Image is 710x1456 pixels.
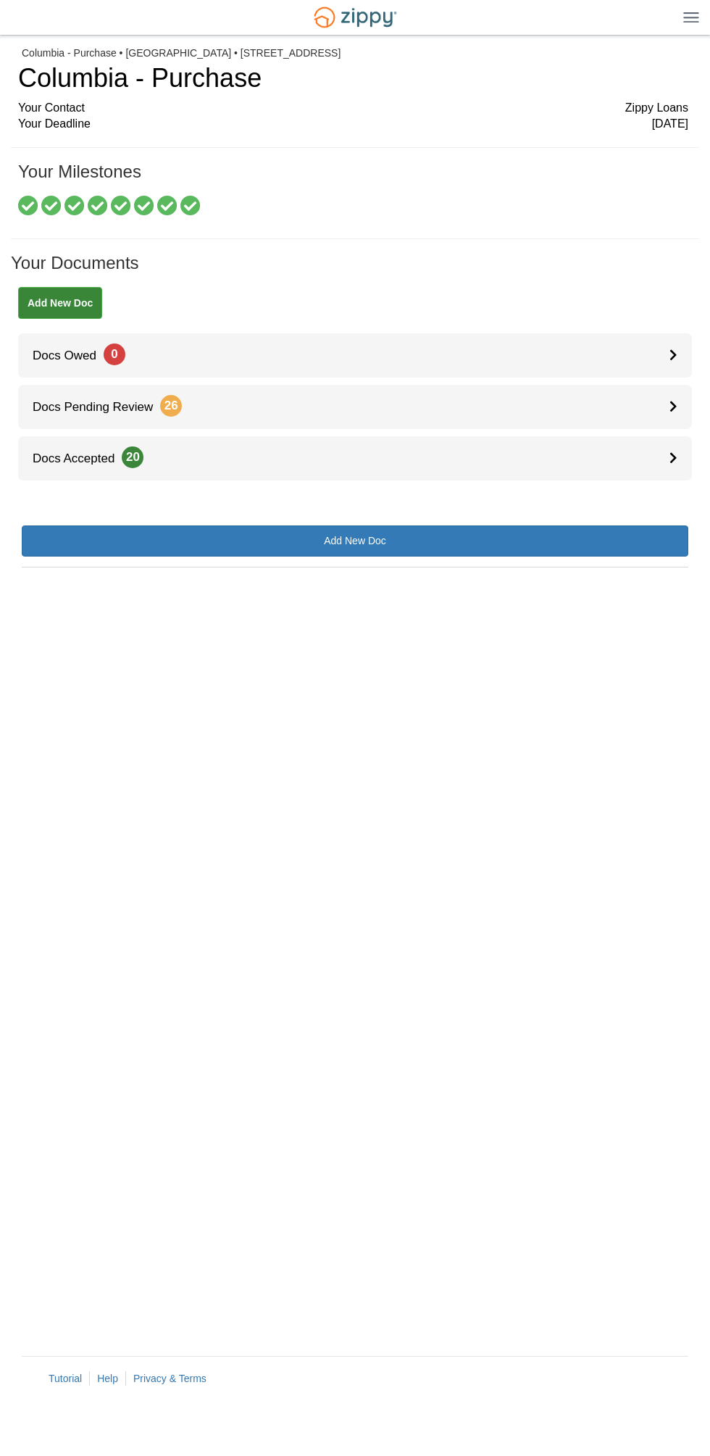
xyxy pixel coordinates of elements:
[18,385,692,429] a: Docs Pending Review26
[22,525,688,557] a: Add New Doc
[133,1373,206,1384] a: Privacy & Terms
[18,116,688,133] div: Your Deadline
[18,436,692,481] a: Docs Accepted20
[104,344,125,365] span: 0
[18,400,182,414] span: Docs Pending Review
[18,452,143,465] span: Docs Accepted
[625,100,688,117] span: Zippy Loans
[97,1373,118,1384] a: Help
[22,47,688,59] div: Columbia - Purchase • [GEOGRAPHIC_DATA] • [STREET_ADDRESS]
[49,1373,82,1384] a: Tutorial
[18,333,692,378] a: Docs Owed0
[18,162,688,196] h1: Your Milestones
[122,446,143,468] span: 20
[18,349,125,362] span: Docs Owed
[652,116,688,133] span: [DATE]
[18,287,102,319] a: Add New Doc
[18,64,688,93] h1: Columbia - Purchase
[18,100,688,117] div: Your Contact
[11,254,699,287] h1: Your Documents
[160,395,182,417] span: 26
[683,12,699,22] img: Mobile Dropdown Menu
